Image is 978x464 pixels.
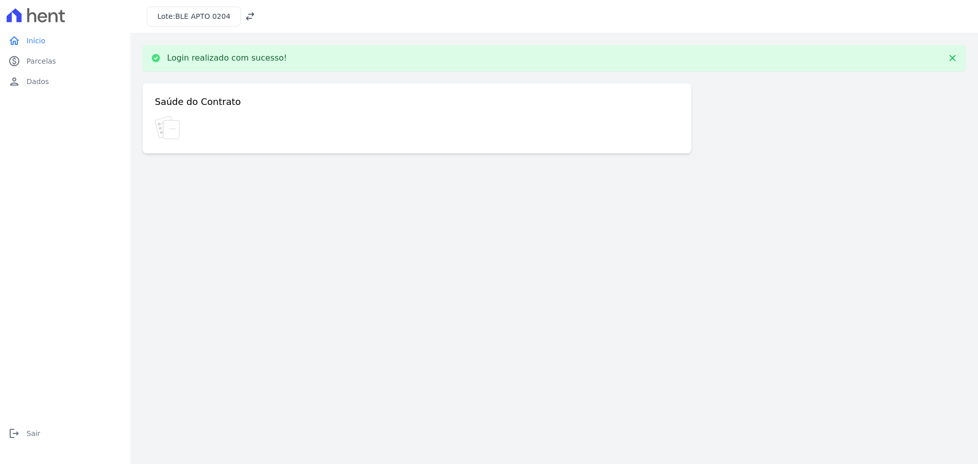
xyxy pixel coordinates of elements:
a: logoutSair [4,423,126,444]
p: Login realizado com sucesso! [167,53,287,63]
i: logout [8,427,20,440]
h3: Saúde do Contrato [155,96,241,108]
span: BLE APTO 0204 [175,12,230,20]
span: Início [26,36,45,46]
i: paid [8,55,20,67]
span: Sair [26,428,40,439]
span: Dados [26,76,49,87]
i: home [8,35,20,47]
a: paidParcelas [4,51,126,71]
h3: Lote: [157,11,230,22]
i: person [8,75,20,88]
a: homeInício [4,31,126,51]
span: Parcelas [26,56,56,66]
a: personDados [4,71,126,92]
